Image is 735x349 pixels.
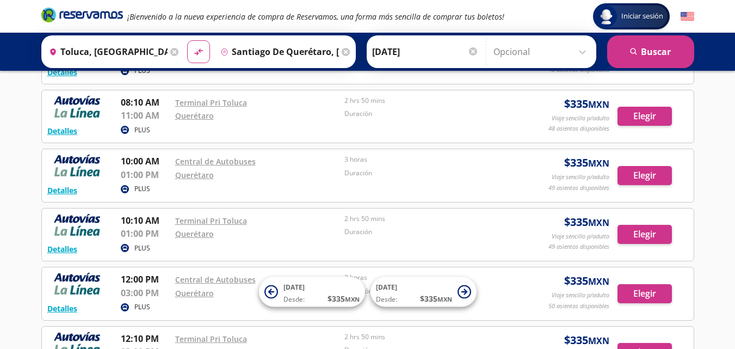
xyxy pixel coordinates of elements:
p: 50 asientos disponibles [548,302,609,311]
p: PLUS [134,184,150,194]
button: English [681,10,694,23]
a: Brand Logo [41,7,123,26]
p: Duración [344,109,509,119]
span: [DATE] [376,283,397,292]
a: Terminal Pri Toluca [175,97,247,108]
p: 2 hrs 50 mins [344,332,509,342]
p: Viaje sencillo p/adulto [552,173,609,182]
p: 12:10 PM [121,332,170,345]
p: Viaje sencillo p/adulto [552,232,609,241]
p: 2 hrs 50 mins [344,96,509,106]
button: Detalles [47,125,77,137]
button: Elegir [617,166,672,185]
img: RESERVAMOS [47,273,107,295]
button: Buscar [607,35,694,68]
button: Elegir [617,107,672,126]
p: Duración [344,168,509,178]
p: PLUS [134,243,150,253]
span: $ 335 [420,293,452,304]
span: Desde: [283,295,305,304]
em: ¡Bienvenido a la nueva experiencia de compra de Reservamos, una forma más sencilla de comprar tus... [127,11,504,22]
p: 2 hrs 50 mins [344,214,509,224]
span: Iniciar sesión [617,11,668,22]
span: $ 335 [564,96,609,112]
span: $ 335 [564,332,609,348]
p: 3 horas [344,155,509,164]
span: Desde: [376,295,397,304]
p: 01:00 PM [121,168,170,181]
input: Opcional [493,38,591,65]
small: MXN [588,217,609,229]
span: $ 335 [564,214,609,230]
p: 10:00 AM [121,155,170,168]
p: PLUS [134,125,150,135]
input: Buscar Origen [45,38,168,65]
a: Querétaro [175,288,214,298]
p: Viaje sencillo p/adulto [552,291,609,300]
span: $ 335 [564,155,609,171]
a: Central de Autobuses [175,156,256,167]
small: MXN [588,99,609,111]
p: 03:00 PM [121,286,170,299]
a: Querétaro [175,229,214,239]
p: 48 asientos disponibles [548,124,609,133]
a: Querétaro [175,170,214,180]
span: [DATE] [283,283,305,292]
p: Duración [344,227,509,237]
img: RESERVAMOS [47,155,107,176]
small: MXN [588,157,609,169]
input: Buscar Destino [216,38,339,65]
a: Central de Autobuses [175,274,256,285]
small: MXN [588,335,609,347]
button: Elegir [617,225,672,244]
p: 08:10 AM [121,96,170,109]
p: 01:00 PM [121,227,170,240]
p: 49 asientos disponibles [548,242,609,252]
small: MXN [345,295,360,303]
a: Terminal Pri Toluca [175,216,247,226]
button: [DATE]Desde:$335MXN [259,277,365,307]
span: $ 335 [328,293,360,304]
img: RESERVAMOS [47,96,107,118]
button: Detalles [47,66,77,78]
p: PLUS [134,66,150,76]
button: Elegir [617,284,672,303]
p: Viaje sencillo p/adulto [552,114,609,123]
small: MXN [588,275,609,287]
p: PLUS [134,302,150,312]
p: 12:00 PM [121,273,170,286]
img: RESERVAMOS [47,214,107,236]
a: Terminal Pri Toluca [175,334,247,344]
p: 49 asientos disponibles [548,183,609,193]
a: Querétaro [175,111,214,121]
span: $ 335 [564,273,609,289]
button: [DATE]Desde:$335MXN [370,277,477,307]
button: Detalles [47,303,77,314]
i: Brand Logo [41,7,123,23]
button: Detalles [47,185,77,196]
button: Detalles [47,243,77,255]
p: 11:00 AM [121,109,170,122]
input: Elegir Fecha [372,38,479,65]
p: 3 horas [344,273,509,283]
small: MXN [437,295,452,303]
p: 10:10 AM [121,214,170,227]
